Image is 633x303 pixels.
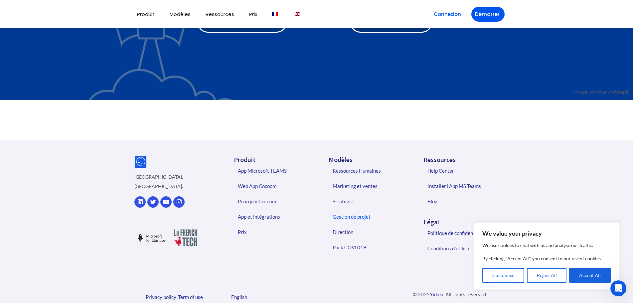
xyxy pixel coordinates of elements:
p: © 2025 . All rights reserved [396,290,503,299]
a: Prix [249,12,257,17]
p: We use cookies to chat with us and analyse our traffic. [482,241,611,249]
button: Reject All [527,268,567,283]
a: Yidaki [430,291,443,297]
a: Ressources Humaines [326,163,411,178]
a: App Microsoft TEAMS [231,163,317,178]
a: Direction [326,224,411,240]
a: Produit [137,12,155,17]
a: Pack COVID19 [326,240,411,255]
a: Connexion [430,7,465,22]
iframe: Intercom live chat [610,280,626,296]
button: Accept All [569,268,611,283]
a: Démarrer [471,7,505,22]
a: Installer l’App MS Teams [421,178,506,194]
h5: Légal [423,219,506,225]
a: Conditions d’utilisation [421,241,506,256]
span: English [231,294,247,300]
a: App et intégrations [231,209,317,224]
a: Gestion de projet [326,209,411,224]
h5: Produit [234,156,317,163]
a: Pourquoi Cocoom [231,194,317,209]
a: Politique de confidentialité [421,225,506,241]
img: Anglais [294,12,300,16]
a: Help Center [421,163,506,178]
a: Marketing et ventes [326,178,411,194]
button: Customise [482,268,524,283]
a: English [228,292,250,302]
a: Prix [231,224,317,240]
a: Blog [421,194,506,209]
p: [GEOGRAPHIC_DATA], [GEOGRAPHIC_DATA]. [134,172,203,191]
a: image: starline on freepik [574,89,630,95]
p: We value your privacy [482,229,611,237]
a: Web App Cocoom [231,178,317,194]
div: | [130,292,219,302]
a: Privacy policy [146,294,176,300]
a: Modèles [170,12,191,17]
a: Stratégie [326,194,411,209]
a: Ressources [206,12,234,17]
h5: Ressources [423,156,506,163]
a: Term of use [178,294,203,300]
img: Français [272,12,278,16]
h5: Modèles [329,156,411,163]
p: By clicking "Accept All", you consent to our use of cookies. [482,255,611,263]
